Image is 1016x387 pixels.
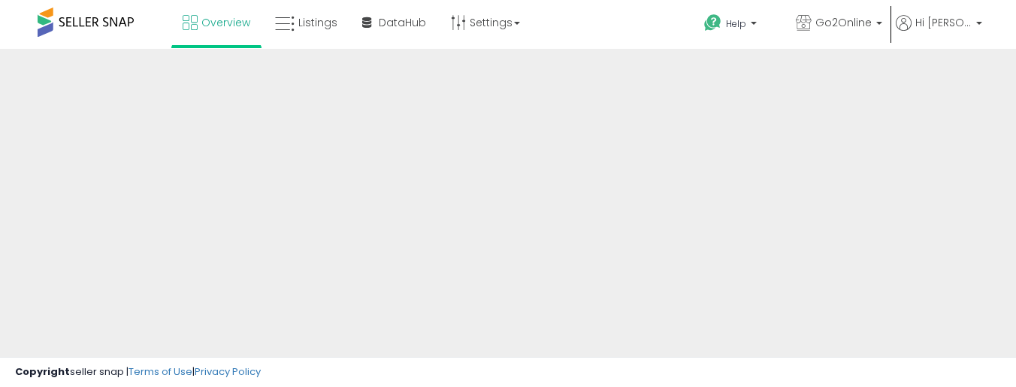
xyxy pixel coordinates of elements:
a: Privacy Policy [195,364,261,379]
a: Hi [PERSON_NAME] [896,15,982,49]
span: DataHub [379,15,426,30]
a: Help [692,2,782,49]
span: Listings [298,15,337,30]
i: Get Help [703,14,722,32]
span: Help [726,17,746,30]
span: Hi [PERSON_NAME] [915,15,972,30]
strong: Copyright [15,364,70,379]
div: seller snap | | [15,365,261,379]
span: Overview [201,15,250,30]
a: Terms of Use [129,364,192,379]
span: Go2Online [815,15,872,30]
